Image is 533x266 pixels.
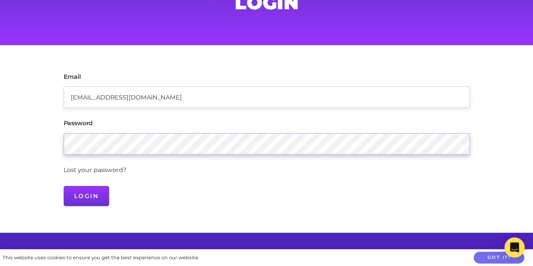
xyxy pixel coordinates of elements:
[504,237,525,258] div: Open Intercom Messenger
[64,186,110,206] input: Login
[3,253,199,262] div: This website uses cookies to ensure you get the best experience on our website.
[64,166,126,174] a: Lost your password?
[64,74,81,80] label: Email
[64,120,93,126] label: Password
[474,252,524,264] button: Got it!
